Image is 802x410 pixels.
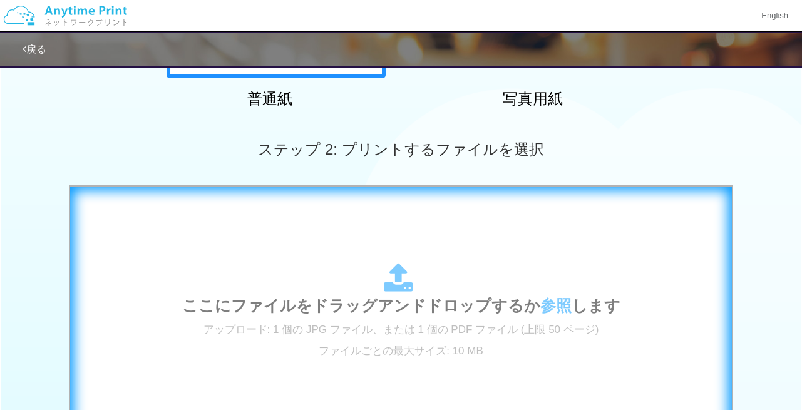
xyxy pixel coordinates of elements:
span: 参照 [540,297,572,314]
span: ステップ 2: プリントするファイルを選択 [258,141,543,158]
span: ここにファイルをドラッグアンドドロップするか します [182,297,620,314]
a: 戻る [23,44,46,54]
h2: 写真用紙 [423,91,642,107]
span: アップロード: 1 個の JPG ファイル、または 1 個の PDF ファイル (上限 50 ページ) ファイルごとの最大サイズ: 10 MB [203,324,599,357]
h2: 普通紙 [160,91,379,107]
